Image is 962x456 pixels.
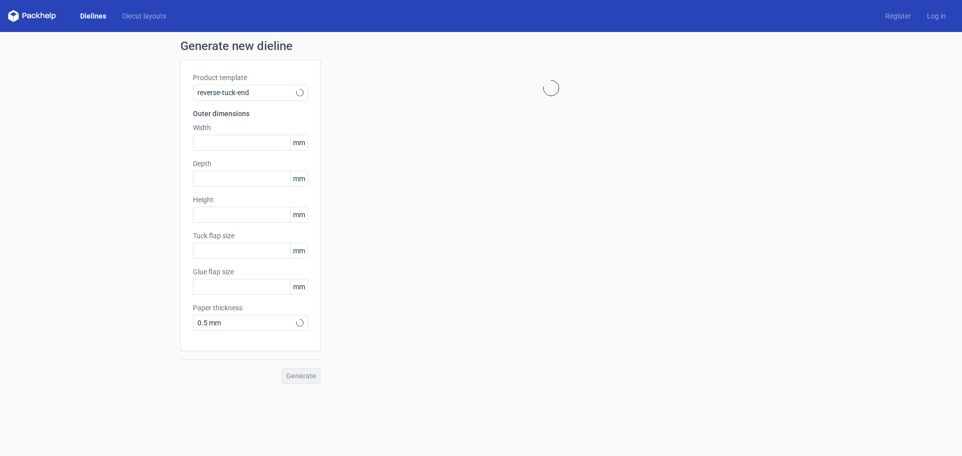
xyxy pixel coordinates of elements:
span: mm [290,279,308,294]
span: reverse-tuck-end [197,88,296,98]
label: Paper thickness [193,303,308,313]
a: Dielines [72,11,114,21]
span: mm [290,243,308,258]
h3: Outer dimensions [193,109,308,119]
span: 0.5 mm [197,318,296,328]
label: Depth [193,159,308,169]
label: Width [193,123,308,133]
a: Log in [919,11,954,21]
span: mm [290,171,308,186]
h1: Generate new dieline [180,40,782,52]
label: Glue flap size [193,267,308,277]
label: Tuck flap size [193,231,308,241]
a: Diecut layouts [114,11,174,21]
a: Register [877,11,919,21]
span: mm [290,207,308,222]
span: mm [290,135,308,150]
label: Product template [193,73,308,83]
label: Height [193,195,308,205]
